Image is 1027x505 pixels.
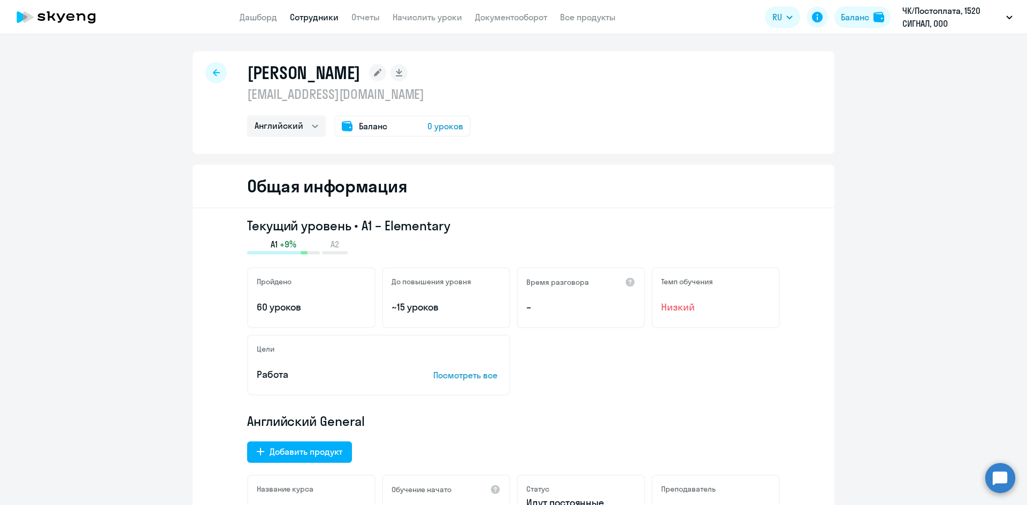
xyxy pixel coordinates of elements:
[359,120,387,133] span: Баланс
[247,217,780,234] h3: Текущий уровень • A1 – Elementary
[257,277,292,286] h5: Пройдено
[765,6,800,28] button: RU
[433,369,501,382] p: Посмотреть все
[247,441,352,463] button: Добавить продукт
[247,62,361,83] h1: [PERSON_NAME]
[873,12,884,22] img: balance
[772,11,782,24] span: RU
[247,175,407,197] h2: Общая информация
[247,413,365,430] span: Английский General
[257,300,366,314] p: 60 уроков
[560,12,616,22] a: Все продукты
[392,485,451,494] h5: Обучение начато
[290,12,339,22] a: Сотрудники
[392,277,471,286] h5: До повышения уровня
[897,4,1018,30] button: ЧК/Постоплата, 1520 СИГНАЛ, ООО
[841,11,869,24] div: Баланс
[526,484,549,494] h5: Статус
[475,12,547,22] a: Документооборот
[427,120,463,133] span: 0 уроков
[240,12,277,22] a: Дашборд
[247,86,471,103] p: [EMAIL_ADDRESS][DOMAIN_NAME]
[661,277,713,286] h5: Темп обучения
[271,238,278,250] span: A1
[392,300,501,314] p: ~15 уроков
[257,368,400,382] p: Работа
[257,344,274,354] h5: Цели
[393,12,462,22] a: Начислить уроки
[661,484,716,494] h5: Преподаватель
[526,277,589,287] h5: Время разговора
[526,300,635,314] p: –
[331,238,339,250] span: A2
[902,4,1002,30] p: ЧК/Постоплата, 1520 СИГНАЛ, ООО
[270,445,342,458] div: Добавить продукт
[351,12,380,22] a: Отчеты
[834,6,891,28] button: Балансbalance
[280,238,296,250] span: +9%
[661,300,770,314] span: Низкий
[257,484,313,494] h5: Название курса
